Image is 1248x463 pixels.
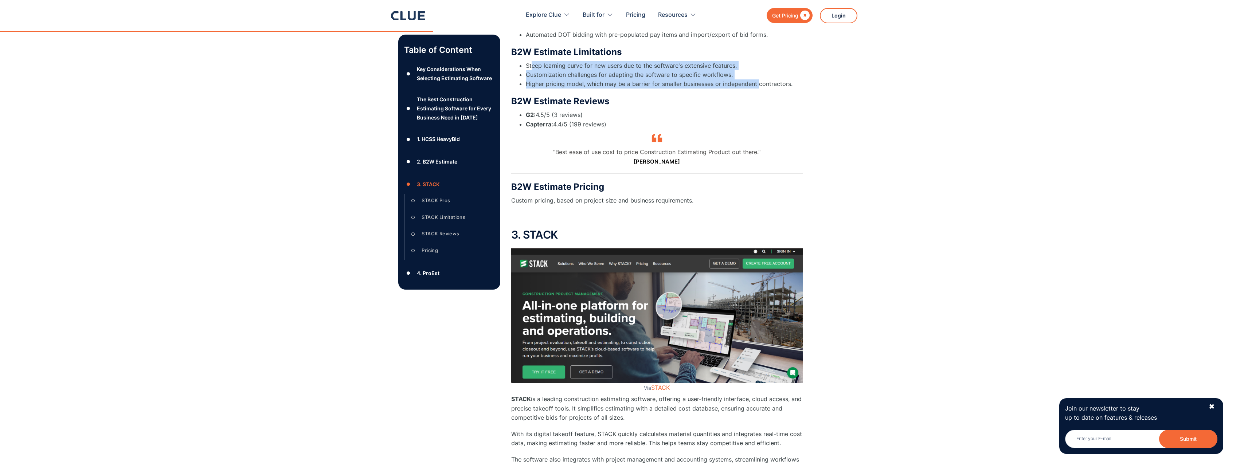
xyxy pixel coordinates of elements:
div: ● [404,267,413,278]
figcaption: Via [511,385,803,391]
strong: Capterra: [526,121,553,128]
p: With its digital takeoff feature, STACK quickly calculates material quantities and integrates rea... [511,429,803,448]
p: [PERSON_NAME] [511,158,803,166]
div: 3. STACK [417,180,439,189]
li: Automated DOT bidding with pre-populated pay items and import/export of bid forms. [526,30,803,39]
input: Enter your E-mail [1065,430,1217,448]
div: Pricing [422,246,438,255]
a: ●2. B2W Estimate [404,156,494,167]
div: 1. HCSS HeavyBid [417,134,460,144]
li: Customization challenges for adapting the software to specific workflows. [526,70,803,79]
li: 4.5/5 (3 reviews) [526,110,803,119]
li: 4.4/5 (199 reviews) [526,120,803,129]
div: ● [404,156,413,167]
a: ●4. ProEst [404,267,494,278]
div: The Best Construction Estimating Software for Every Business Need in [DATE] [417,95,494,122]
div: Built for [583,4,605,27]
a: ○STACK Reviews [409,228,489,239]
blockquote: "Best ease of use cost to price Construction Estimating Product out there." [511,148,803,174]
h3: B2W Estimate Limitations [511,47,803,58]
p: Join our newsletter to stay up to date on features & releases [1065,404,1202,422]
a: Login [820,8,857,23]
p: Table of Content [404,44,494,56]
li: Steep learning curve for new users due to the software's extensive features. [526,61,803,70]
a: ●3. STACK [404,178,494,189]
div: STACK Reviews [422,229,459,238]
strong: STACK [511,395,531,403]
div: Explore Clue [526,4,570,27]
a: ●1. HCSS HeavyBid [404,134,494,145]
p: is a leading construction estimating software, offering a user-friendly interface, cloud access, ... [511,395,803,422]
div: ○ [409,195,418,206]
a: ●Key Considerations When Selecting Estimating Software [404,64,494,83]
div: ○ [409,212,418,223]
div: ○ [409,228,418,239]
h2: 3. STACK [511,229,803,241]
div: 4. ProEst [417,268,439,278]
div: Get Pricing [772,11,798,20]
div: ● [404,178,413,189]
div: Resources [658,4,696,27]
div: Built for [583,4,613,27]
div: STACK Pros [422,196,450,205]
a: Get Pricing [767,8,813,23]
a: STACK [651,384,670,391]
h3: B2W Estimate Pricing [511,181,803,192]
div: Resources [658,4,688,27]
div: Explore Clue [526,4,561,27]
strong: G2: [526,111,536,118]
p: Custom pricing, based on project size and business requirements. [511,196,803,205]
div: 2. B2W Estimate [417,157,457,166]
div: ○ [409,245,418,256]
li: Higher pricing model, which may be a barrier for smaller businesses or independent contractors. [526,79,803,89]
a: ○STACK Pros [409,195,489,206]
a: ○Pricing [409,245,489,256]
a: ○STACK Limitations [409,212,489,223]
div:  [798,11,810,20]
a: Pricing [626,4,645,27]
div: ● [404,103,413,114]
div: ● [404,68,413,79]
div: STACK Limitations [422,213,465,222]
button: Submit [1159,430,1217,448]
h3: B2W Estimate Reviews [511,96,803,107]
p: ‍ [511,212,803,221]
div: ✖ [1209,402,1215,411]
div: ● [404,134,413,145]
a: ●The Best Construction Estimating Software for Every Business Need in [DATE] [404,95,494,122]
div: Key Considerations When Selecting Estimating Software [417,64,494,83]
